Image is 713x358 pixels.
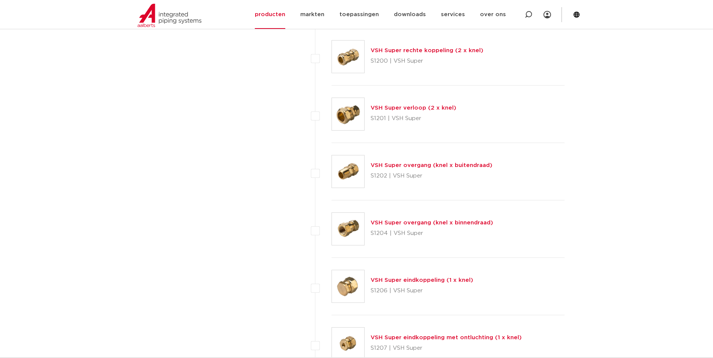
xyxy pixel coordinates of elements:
[332,41,364,73] img: Thumbnail for VSH Super rechte koppeling (2 x knel)
[371,170,492,182] p: S1202 | VSH Super
[371,227,493,239] p: S1204 | VSH Super
[332,270,364,302] img: Thumbnail for VSH Super eindkoppeling (1 x knel)
[371,220,493,226] a: VSH Super overgang (knel x binnendraad)
[371,55,483,67] p: S1200 | VSH Super
[371,285,473,297] p: S1206 | VSH Super
[371,105,456,111] a: VSH Super verloop (2 x knel)
[332,155,364,188] img: Thumbnail for VSH Super overgang (knel x buitendraad)
[332,213,364,245] img: Thumbnail for VSH Super overgang (knel x binnendraad)
[371,342,522,354] p: S1207 | VSH Super
[371,113,456,125] p: S1201 | VSH Super
[371,277,473,283] a: VSH Super eindkoppeling (1 x knel)
[371,48,483,53] a: VSH Super rechte koppeling (2 x knel)
[371,162,492,168] a: VSH Super overgang (knel x buitendraad)
[332,98,364,130] img: Thumbnail for VSH Super verloop (2 x knel)
[371,335,522,340] a: VSH Super eindkoppeling met ontluchting (1 x knel)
